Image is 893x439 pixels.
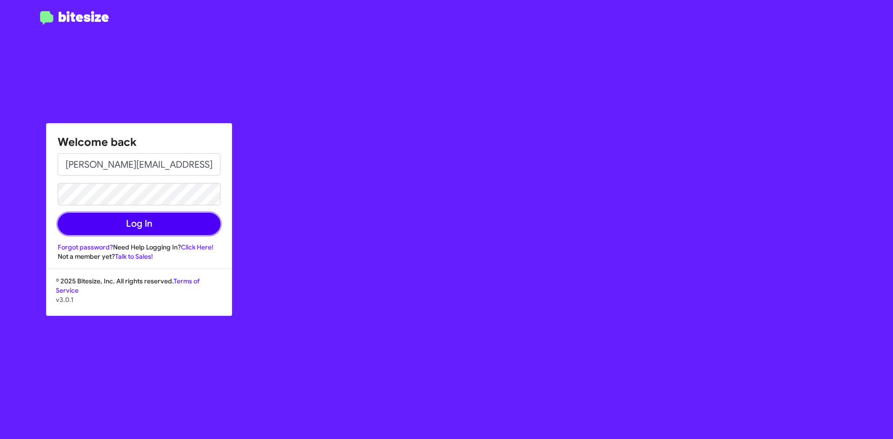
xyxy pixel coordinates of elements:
[47,276,232,315] div: © 2025 Bitesize, Inc. All rights reserved.
[58,242,220,252] div: Need Help Logging In?
[58,243,113,251] a: Forgot password?
[56,295,222,304] p: v3.0.1
[58,135,220,150] h1: Welcome back
[58,213,220,235] button: Log In
[58,252,220,261] div: Not a member yet?
[58,153,220,176] input: Email address
[181,243,213,251] a: Click Here!
[115,252,153,261] a: Talk to Sales!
